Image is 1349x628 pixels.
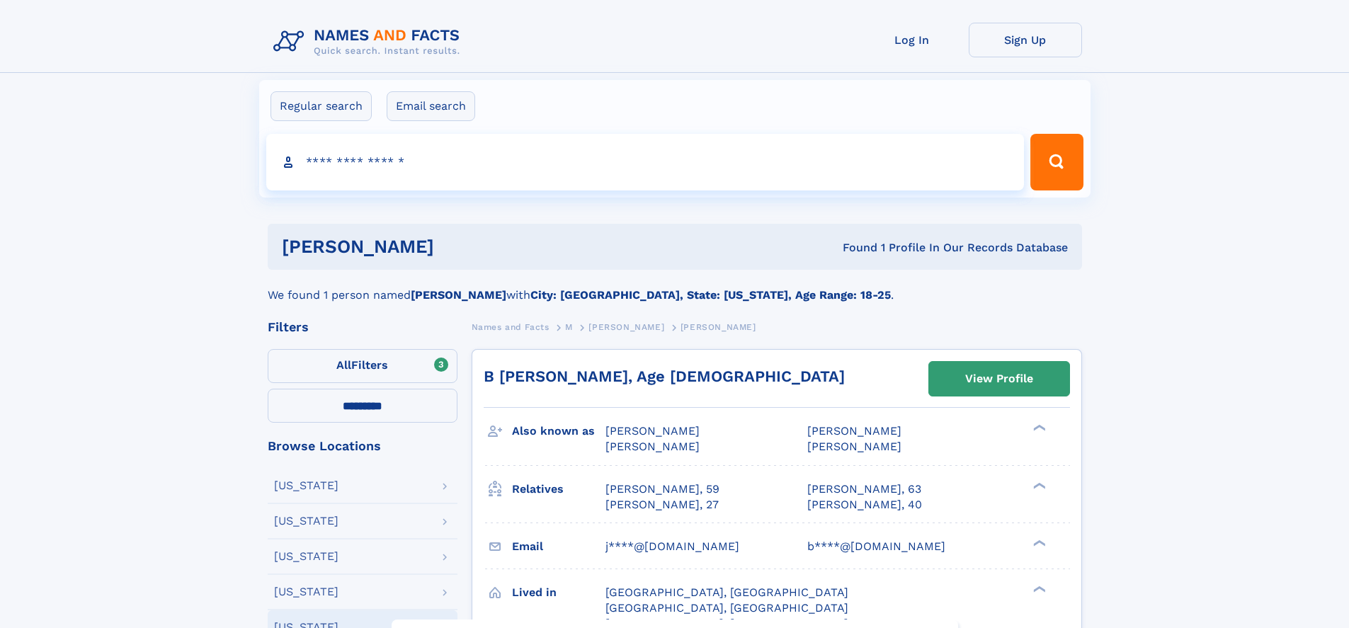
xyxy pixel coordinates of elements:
[271,91,372,121] label: Regular search
[807,440,901,453] span: [PERSON_NAME]
[268,349,457,383] label: Filters
[1030,423,1047,433] div: ❯
[274,551,338,562] div: [US_STATE]
[411,288,506,302] b: [PERSON_NAME]
[472,318,550,336] a: Names and Facts
[530,288,891,302] b: City: [GEOGRAPHIC_DATA], State: [US_STATE], Age Range: 18-25
[855,23,969,57] a: Log In
[268,23,472,61] img: Logo Names and Facts
[268,440,457,452] div: Browse Locations
[605,481,719,497] a: [PERSON_NAME], 59
[484,367,845,385] a: B [PERSON_NAME], Age [DEMOGRAPHIC_DATA]
[605,586,848,599] span: [GEOGRAPHIC_DATA], [GEOGRAPHIC_DATA]
[512,535,605,559] h3: Email
[681,322,756,332] span: [PERSON_NAME]
[274,586,338,598] div: [US_STATE]
[1030,584,1047,593] div: ❯
[969,23,1082,57] a: Sign Up
[588,318,664,336] a: [PERSON_NAME]
[282,238,639,256] h1: [PERSON_NAME]
[266,134,1025,190] input: search input
[565,322,573,332] span: M
[807,497,922,513] a: [PERSON_NAME], 40
[605,601,848,615] span: [GEOGRAPHIC_DATA], [GEOGRAPHIC_DATA]
[1030,481,1047,490] div: ❯
[605,424,700,438] span: [PERSON_NAME]
[274,480,338,491] div: [US_STATE]
[1030,538,1047,547] div: ❯
[965,362,1033,395] div: View Profile
[336,358,351,372] span: All
[268,321,457,333] div: Filters
[274,515,338,527] div: [US_STATE]
[929,362,1069,396] a: View Profile
[588,322,664,332] span: [PERSON_NAME]
[807,424,901,438] span: [PERSON_NAME]
[565,318,573,336] a: M
[605,440,700,453] span: [PERSON_NAME]
[605,497,719,513] a: [PERSON_NAME], 27
[512,419,605,443] h3: Also known as
[268,270,1082,304] div: We found 1 person named with .
[638,240,1068,256] div: Found 1 Profile In Our Records Database
[512,581,605,605] h3: Lived in
[807,481,921,497] a: [PERSON_NAME], 63
[387,91,475,121] label: Email search
[1030,134,1083,190] button: Search Button
[512,477,605,501] h3: Relatives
